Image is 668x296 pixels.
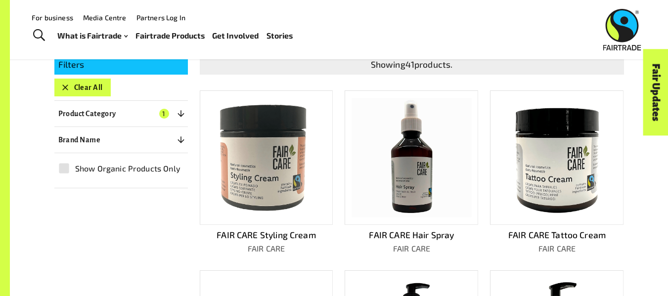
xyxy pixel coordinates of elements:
button: Clear All [54,79,111,96]
p: FAIR CARE [490,243,623,254]
button: Brand Name [54,131,188,149]
a: Fairtrade Products [135,29,205,43]
p: FAIR CARE Hair Spray [345,228,478,241]
a: For business [32,13,73,22]
span: 1 [159,109,169,119]
a: Get Involved [212,29,259,43]
p: Brand Name [58,134,101,146]
p: Product Category [58,108,116,120]
a: Media Centre [83,13,127,22]
img: Fairtrade Australia New Zealand logo [603,9,641,50]
a: FAIR CARE Tattoo CreamFAIR CARE [490,90,623,254]
a: Partners Log In [136,13,185,22]
a: FAIR CARE Styling CreamFAIR CARE [200,90,333,254]
a: Toggle Search [27,23,51,48]
p: Showing 41 products. [204,58,620,71]
p: Filters [58,58,184,71]
a: What is Fairtrade [57,29,128,43]
p: FAIR CARE [200,243,333,254]
p: FAIR CARE [345,243,478,254]
p: FAIR CARE Tattoo Cream [490,228,623,241]
p: FAIR CARE Styling Cream [200,228,333,241]
a: Stories [267,29,293,43]
span: Show Organic Products Only [75,163,180,174]
a: FAIR CARE Hair SprayFAIR CARE [345,90,478,254]
button: Product Category [54,105,188,123]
